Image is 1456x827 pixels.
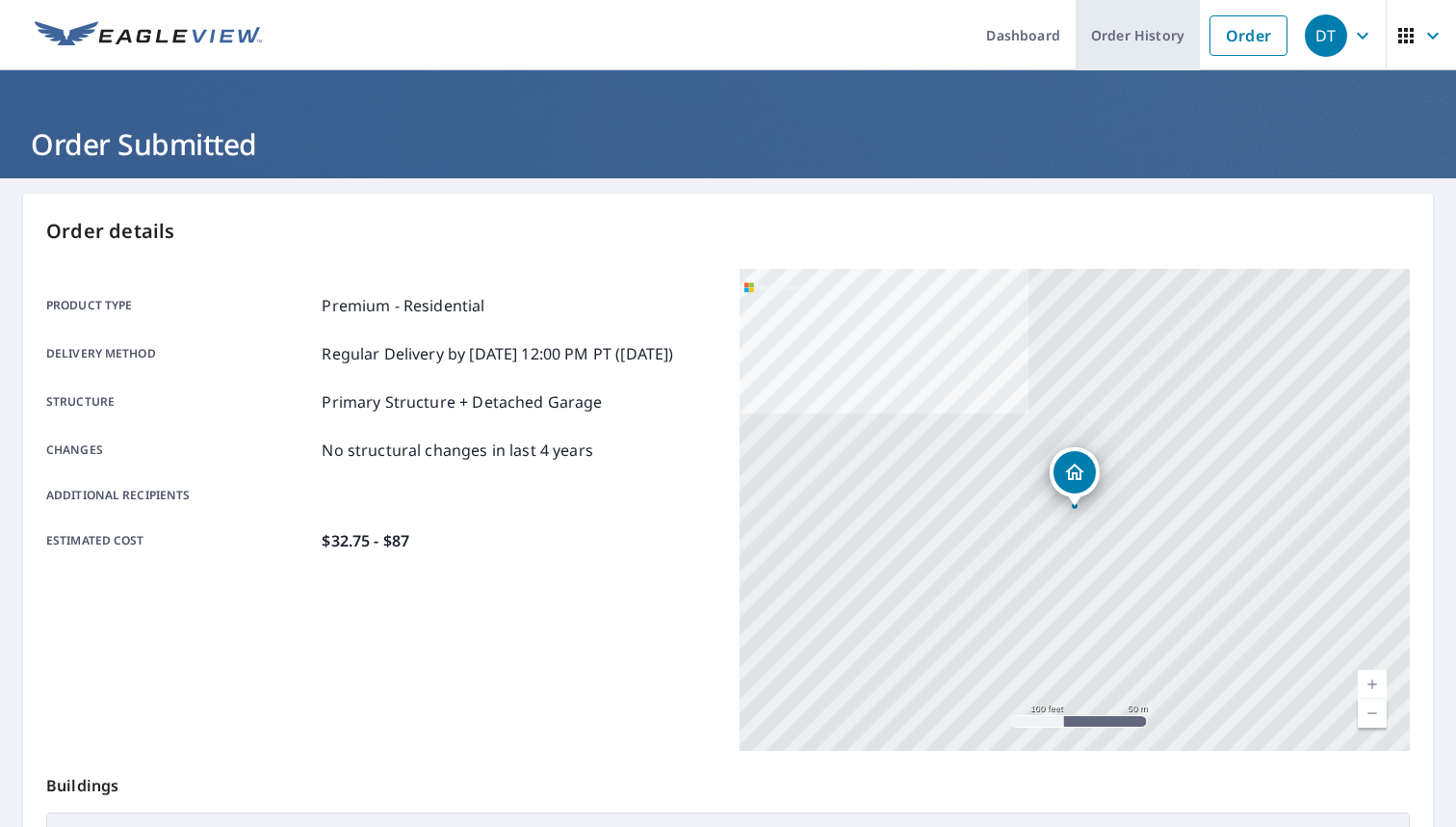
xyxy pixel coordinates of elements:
a: Order [1209,15,1287,56]
p: Order details [46,217,1410,246]
div: Dropped pin, building 1, Residential property, 1136 Fred Cir Anchorage, AK 99515 [1050,447,1100,507]
p: $32.75 - $87 [322,529,409,552]
img: EV Logo [35,21,262,50]
p: Additional recipients [46,487,314,504]
p: Buildings [46,751,1410,813]
p: Changes [46,439,314,462]
p: Premium - Residential [322,294,484,317]
p: Delivery method [46,342,314,365]
div: DT [1305,14,1347,57]
a: Current Level 17, Zoom Out [1358,699,1387,728]
p: Regular Delivery by [DATE] 12:00 PM PT ([DATE]) [322,342,673,365]
p: Structure [46,390,314,413]
a: Current Level 17, Zoom In [1358,670,1387,699]
p: Primary Structure + Detached Garage [322,390,602,413]
p: Product type [46,294,314,317]
p: Estimated cost [46,529,314,552]
h1: Order Submitted [23,124,1433,164]
p: No structural changes in last 4 years [322,439,593,462]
